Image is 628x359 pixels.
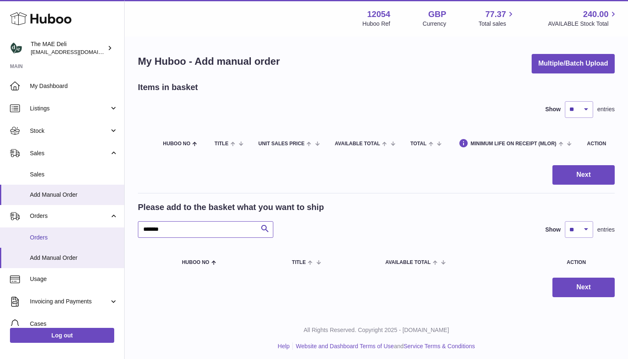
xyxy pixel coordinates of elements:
span: Huboo no [182,260,209,265]
span: Sales [30,149,109,157]
span: Listings [30,105,109,112]
label: Show [545,226,561,234]
span: Add Manual Order [30,191,118,199]
strong: GBP [428,9,446,20]
li: and [293,342,475,350]
div: The MAE Deli [31,40,105,56]
button: Next [552,165,615,185]
button: Multiple/Batch Upload [532,54,615,73]
a: Service Terms & Conditions [404,343,475,349]
span: [EMAIL_ADDRESS][DOMAIN_NAME] [31,49,122,55]
a: 240.00 AVAILABLE Stock Total [548,9,618,28]
span: My Dashboard [30,82,118,90]
span: Sales [30,171,118,178]
div: Huboo Ref [363,20,390,28]
span: Total sales [478,20,515,28]
span: entries [597,226,615,234]
span: Huboo no [163,141,190,147]
span: Title [292,260,306,265]
span: Stock [30,127,109,135]
p: All Rights Reserved. Copyright 2025 - [DOMAIN_NAME] [131,326,621,334]
h2: Please add to the basket what you want to ship [138,202,324,213]
label: Show [545,105,561,113]
h2: Items in basket [138,82,198,93]
span: Usage [30,275,118,283]
span: 240.00 [583,9,608,20]
span: Cases [30,320,118,328]
a: Log out [10,328,114,343]
span: 77.37 [485,9,506,20]
th: Action [538,250,615,274]
img: logistics@deliciouslyella.com [10,42,22,54]
span: AVAILABLE Stock Total [548,20,618,28]
span: Add Manual Order [30,254,118,262]
div: Currency [423,20,446,28]
a: Help [278,343,290,349]
span: Invoicing and Payments [30,298,109,305]
span: Unit Sales Price [258,141,304,147]
span: entries [597,105,615,113]
a: 77.37 Total sales [478,9,515,28]
span: Orders [30,212,109,220]
span: Orders [30,234,118,242]
strong: 12054 [367,9,390,20]
a: Website and Dashboard Terms of Use [296,343,394,349]
button: Next [552,278,615,297]
span: Total [410,141,427,147]
div: Action [587,141,606,147]
span: AVAILABLE Total [335,141,380,147]
span: Minimum Life On Receipt (MLOR) [471,141,557,147]
span: Title [215,141,228,147]
h1: My Huboo - Add manual order [138,55,280,68]
span: AVAILABLE Total [385,260,431,265]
